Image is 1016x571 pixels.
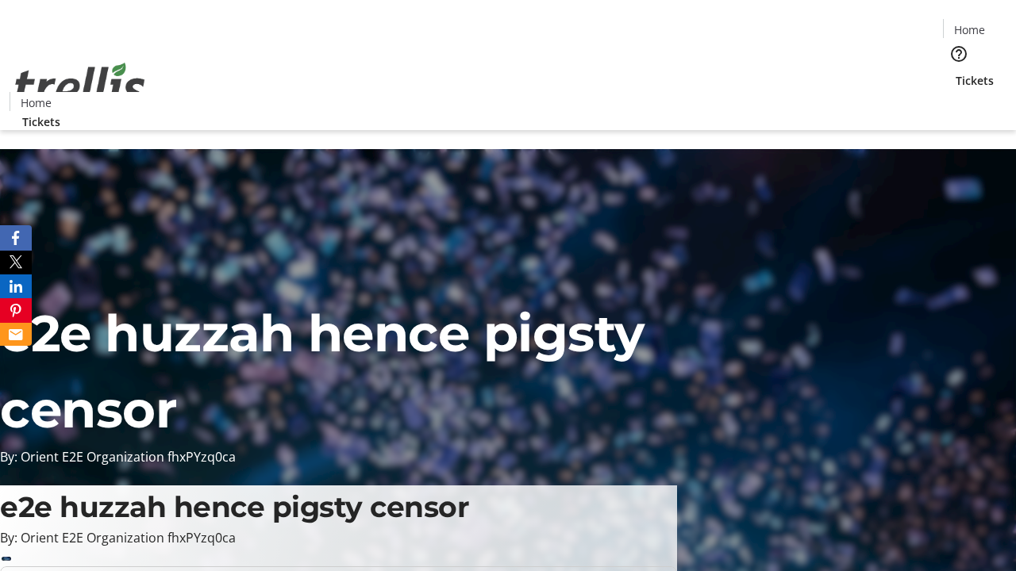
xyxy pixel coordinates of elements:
span: Home [21,94,52,111]
span: Home [954,21,985,38]
span: Tickets [22,113,60,130]
button: Help [943,38,975,70]
a: Tickets [10,113,73,130]
a: Tickets [943,72,1006,89]
span: Tickets [956,72,994,89]
button: Cart [943,89,975,121]
img: Orient E2E Organization fhxPYzq0ca's Logo [10,45,151,125]
a: Home [10,94,61,111]
a: Home [944,21,995,38]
